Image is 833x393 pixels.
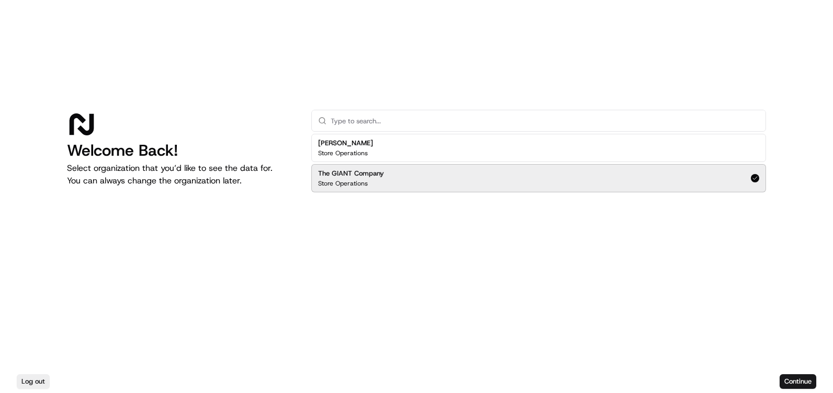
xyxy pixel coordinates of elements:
input: Type to search... [331,110,759,131]
p: Store Operations [318,149,368,157]
div: Suggestions [311,132,766,194]
p: Select organization that you’d like to see the data for. You can always change the organization l... [67,162,295,187]
h2: [PERSON_NAME] [318,138,373,148]
button: Continue [780,374,816,389]
button: Log out [17,374,50,389]
h1: Welcome Back! [67,141,295,160]
p: Store Operations [318,179,368,188]
h2: The GIANT Company [318,169,384,178]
